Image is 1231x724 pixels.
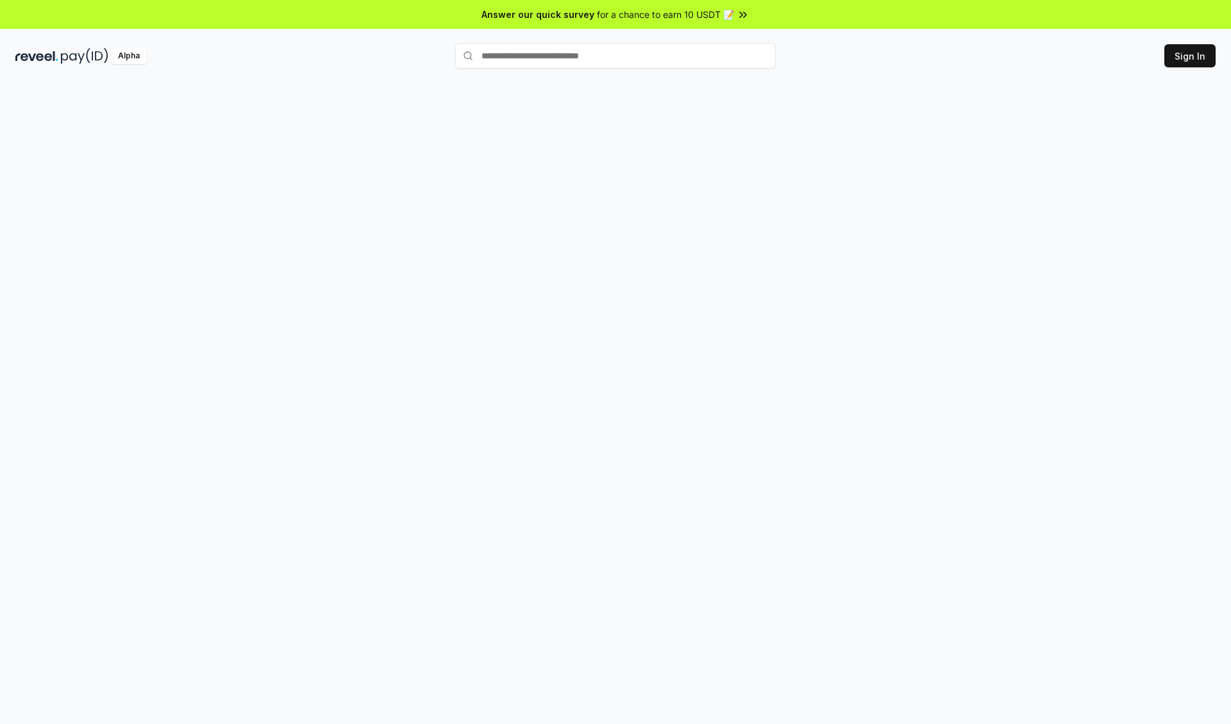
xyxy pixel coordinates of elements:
div: Alpha [111,48,147,64]
img: reveel_dark [15,48,58,64]
img: pay_id [61,48,108,64]
span: for a chance to earn 10 USDT 📝 [597,8,734,21]
button: Sign In [1164,44,1216,67]
span: Answer our quick survey [482,8,594,21]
